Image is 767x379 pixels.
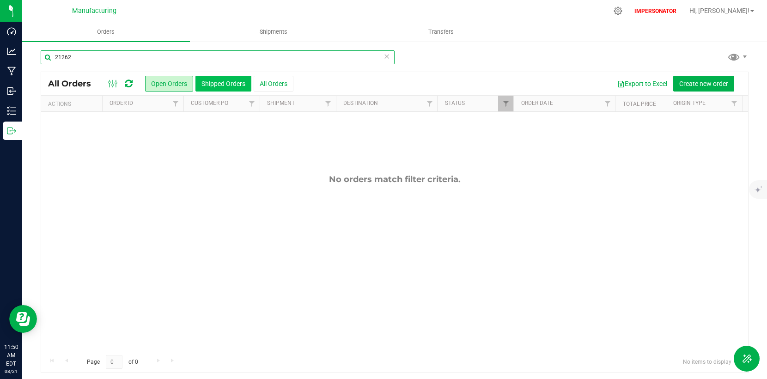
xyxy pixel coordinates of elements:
button: Open Orders [145,76,193,92]
button: Shipped Orders [195,76,251,92]
a: Filter [320,96,335,111]
iframe: Resource center [9,305,37,333]
button: Export to Excel [611,76,673,92]
span: Clear [383,50,390,62]
a: Filter [422,96,437,111]
a: Filter [727,96,742,111]
span: Hi, [PERSON_NAME]! [689,7,749,14]
span: Transfers [416,28,466,36]
inline-svg: Dashboard [7,27,16,36]
a: Order Date [521,100,553,106]
a: Total Price [623,101,656,107]
span: Create new order [679,80,728,87]
span: Manufacturing [72,7,116,15]
span: Orders [85,28,127,36]
button: All Orders [254,76,293,92]
span: All Orders [48,79,100,89]
span: Shipments [247,28,300,36]
a: Filter [498,96,513,111]
a: Filter [600,96,615,111]
span: Page of 0 [79,355,146,369]
a: Filter [168,96,183,111]
a: Order ID [110,100,133,106]
p: IMPERSONATOR [631,7,680,15]
div: Manage settings [612,6,624,15]
a: Transfers [357,22,525,42]
input: Search Order ID, Destination, Customer PO... [41,50,395,64]
inline-svg: Manufacturing [7,67,16,76]
a: Customer PO [191,100,228,106]
a: Shipments [190,22,358,42]
div: No orders match filter criteria. [41,174,748,184]
span: No items to display [676,355,739,369]
a: Origin Type [673,100,706,106]
a: Status [445,100,465,106]
a: Shipment [267,100,295,106]
a: Orders [22,22,190,42]
inline-svg: Outbound [7,126,16,135]
inline-svg: Analytics [7,47,16,56]
button: Create new order [673,76,734,92]
div: Actions [48,101,98,107]
a: Filter [244,96,260,111]
a: Destination [343,100,378,106]
button: Toggle Menu [734,346,760,372]
p: 11:50 AM EDT [4,343,18,368]
inline-svg: Inventory [7,106,16,116]
inline-svg: Inbound [7,86,16,96]
p: 08/21 [4,368,18,375]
